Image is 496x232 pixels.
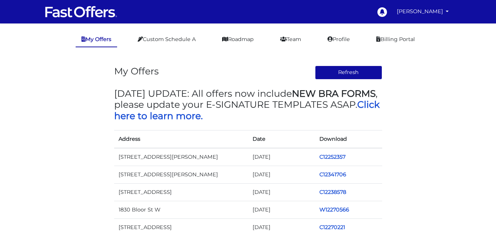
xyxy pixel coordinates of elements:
a: Roadmap [216,32,260,47]
a: C12238578 [319,189,346,195]
a: W12270566 [319,206,349,213]
a: Billing Portal [370,32,421,47]
a: My Offers [76,32,117,47]
td: [STREET_ADDRESS][PERSON_NAME] [114,166,248,183]
h3: My Offers [114,66,159,77]
a: C12270221 [319,224,345,231]
a: [PERSON_NAME] [394,4,452,19]
a: Profile [322,32,356,47]
td: [STREET_ADDRESS] [114,183,248,201]
th: Date [248,130,315,148]
th: Address [114,130,248,148]
a: Custom Schedule A [132,32,202,47]
a: C12341706 [319,171,346,178]
td: [DATE] [248,183,315,201]
td: 1830 Bloor St W [114,201,248,218]
strong: NEW BRA FORMS [292,88,376,99]
th: Download [315,130,382,148]
td: [STREET_ADDRESS][PERSON_NAME] [114,148,248,166]
td: [DATE] [248,201,315,218]
td: [DATE] [248,166,315,183]
a: C12252357 [319,154,345,160]
h3: [DATE] UPDATE: All offers now include , please update your E-SIGNATURE TEMPLATES ASAP. [114,88,382,121]
a: Click here to learn more. [114,99,380,121]
td: [DATE] [248,148,315,166]
button: Refresh [315,66,382,80]
a: Team [274,32,307,47]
